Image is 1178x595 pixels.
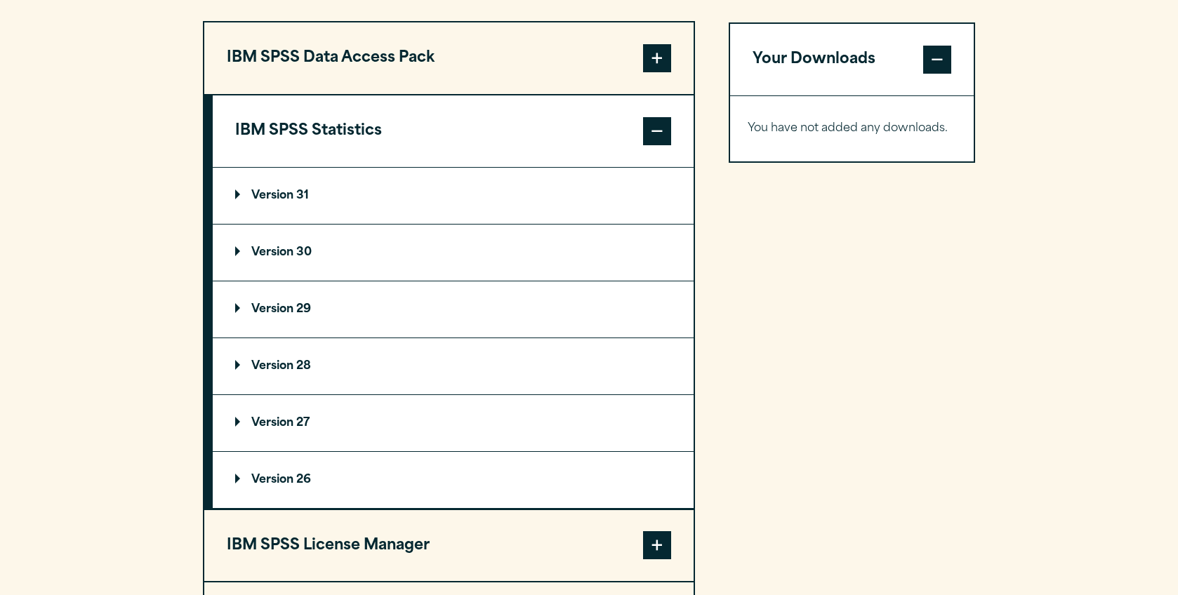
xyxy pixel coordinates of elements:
[748,119,956,139] p: You have not added any downloads.
[235,361,311,372] p: Version 28
[235,474,311,486] p: Version 26
[213,168,694,224] summary: Version 31
[213,225,694,281] summary: Version 30
[213,167,694,509] div: IBM SPSS Statistics
[213,452,694,508] summary: Version 26
[204,510,694,582] button: IBM SPSS License Manager
[235,247,312,258] p: Version 30
[235,190,309,201] p: Version 31
[213,395,694,451] summary: Version 27
[204,22,694,94] button: IBM SPSS Data Access Pack
[235,417,310,429] p: Version 27
[213,281,694,337] summary: Version 29
[213,338,694,394] summary: Version 28
[730,24,974,95] button: Your Downloads
[213,95,694,167] button: IBM SPSS Statistics
[730,95,974,161] div: Your Downloads
[235,304,311,315] p: Version 29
